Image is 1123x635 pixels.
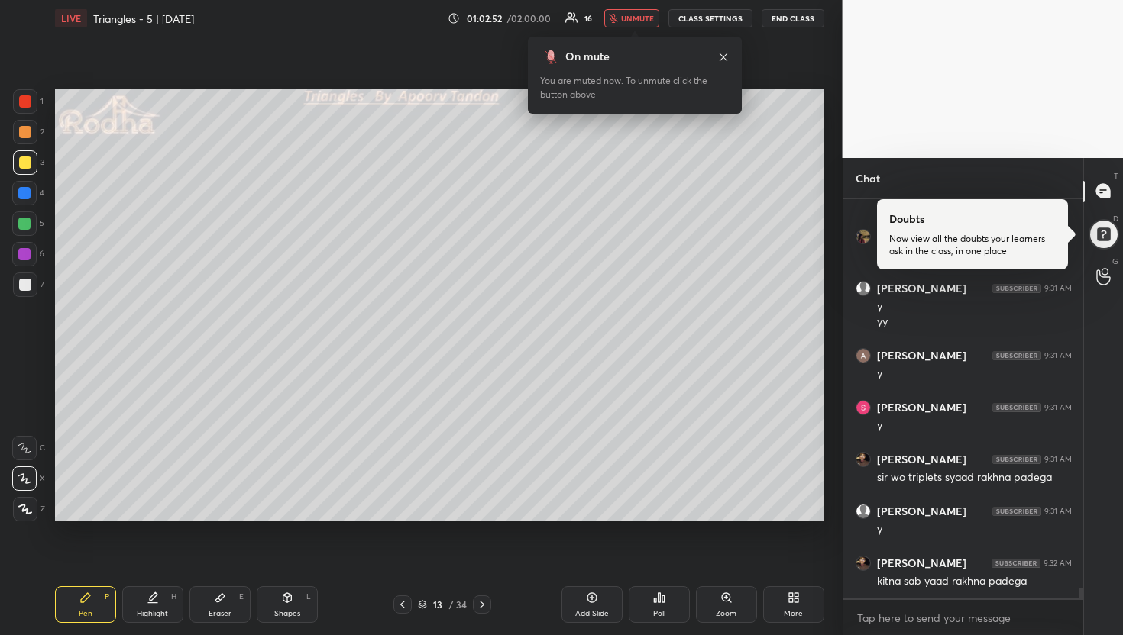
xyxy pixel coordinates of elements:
[137,610,168,617] div: Highlight
[992,403,1041,412] img: 4P8fHbbgJtejmAAAAAElFTkSuQmCC
[856,349,870,363] img: thumbnail.jpg
[13,120,44,144] div: 2
[877,556,966,570] h6: [PERSON_NAME]
[12,466,45,491] div: X
[239,593,244,601] div: E
[843,199,1084,598] div: grid
[992,351,1041,360] img: 4P8fHbbgJtejmAAAAAElFTkSuQmCC
[105,593,109,601] div: P
[274,610,300,617] div: Shapes
[877,522,1072,537] div: y
[877,418,1072,434] div: y
[877,282,966,295] h6: [PERSON_NAME]
[716,610,736,617] div: Zoom
[430,600,445,609] div: 13
[13,89,44,114] div: 1
[877,247,1072,263] div: y
[762,9,824,27] button: END CLASS
[1114,170,1118,182] p: T
[856,282,870,295] img: default.png
[12,181,44,205] div: 4
[448,600,453,609] div: /
[584,15,592,22] div: 16
[877,366,1072,382] div: y
[877,314,1072,330] div: yy
[1044,559,1072,568] div: 9:32 AM
[604,9,659,27] button: unmute
[13,150,44,175] div: 3
[856,401,870,414] img: thumbnail.jpg
[12,242,44,266] div: 6
[1044,403,1072,412] div: 9:31 AM
[1044,455,1072,464] div: 9:31 AM
[877,470,1072,485] div: sir wo triplets syaad rakhna padega
[575,610,609,617] div: Add Slide
[843,158,892,198] p: Chat
[992,559,1040,568] img: 4P8fHbbgJtejmAAAAAElFTkSuQmCC
[306,593,311,601] div: L
[209,610,231,617] div: Eraser
[12,436,45,460] div: C
[668,9,752,27] button: CLASS SETTINGS
[992,455,1041,464] img: 4P8fHbbgJtejmAAAAAElFTkSuQmCC
[856,230,870,243] img: thumbnail.jpg
[456,598,467,611] div: 34
[856,453,870,466] img: thumbnail.jpg
[992,507,1041,516] img: 4P8fHbbgJtejmAAAAAElFTkSuQmCC
[171,593,176,601] div: H
[540,74,730,102] div: You are muted now. To unmute click the button above
[565,49,610,65] div: On mute
[1044,507,1072,516] div: 9:31 AM
[856,556,870,570] img: thumbnail.jpg
[12,211,44,236] div: 5
[621,13,654,24] span: unmute
[1044,232,1072,241] div: 9:31 AM
[1044,284,1072,293] div: 9:31 AM
[877,299,1072,314] div: y
[877,349,966,363] h6: [PERSON_NAME]
[1044,351,1072,360] div: 9:31 AM
[877,574,1072,589] div: kitna sab yaad rakhna padega
[784,610,803,617] div: More
[93,11,194,26] h4: Triangles - 5 | [DATE]
[877,401,966,414] h6: [PERSON_NAME]
[856,504,870,518] img: default.png
[877,504,966,518] h6: [PERSON_NAME]
[877,453,966,466] h6: [PERSON_NAME]
[55,9,87,27] div: LIVE
[653,610,665,617] div: Poll
[1113,213,1118,224] p: D
[79,610,92,617] div: Pen
[877,195,1072,211] div: y
[1112,256,1118,267] p: G
[992,284,1041,293] img: 4P8fHbbgJtejmAAAAAElFTkSuQmCC
[13,497,45,521] div: Z
[13,272,44,297] div: 7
